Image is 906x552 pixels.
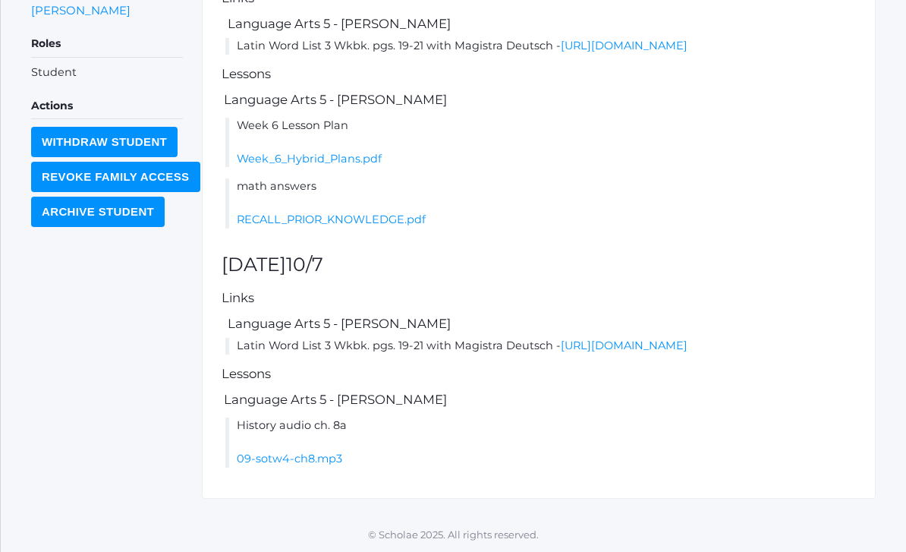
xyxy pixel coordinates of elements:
li: math answers [225,178,856,228]
a: RECALL_PRIOR_KNOWLEDGE.pdf [237,213,426,226]
li: Week 6 Lesson Plan [225,118,856,167]
h2: [DATE] [222,254,856,276]
li: Student [31,65,183,81]
h5: Language Arts 5 - [PERSON_NAME] [222,93,856,106]
h5: Links [222,291,856,304]
li: History audio ch. 8a [225,418,856,467]
a: [PERSON_NAME] [31,2,131,19]
h5: Lessons [222,67,856,80]
input: Archive Student [31,197,165,227]
a: Week_6_Hybrid_Plans.pdf [237,152,382,166]
span: 10/7 [286,253,323,276]
p: © Scholae 2025. All rights reserved. [1,528,906,543]
h5: Language Arts 5 - [PERSON_NAME] [225,17,856,30]
input: Withdraw Student [31,127,178,157]
h5: Roles [31,31,183,57]
a: [URL][DOMAIN_NAME] [561,39,687,52]
li: Latin Word List 3 Wkbk. pgs. 19-21 with Magistra Deutsch - [225,38,856,55]
a: 09-sotw4-ch8.mp3 [237,452,342,465]
h5: Language Arts 5 - [PERSON_NAME] [222,393,856,406]
li: Latin Word List 3 Wkbk. pgs. 19-21 with Magistra Deutsch - [225,338,856,355]
input: Revoke Family Access [31,162,200,192]
h5: Language Arts 5 - [PERSON_NAME] [225,317,856,330]
a: [URL][DOMAIN_NAME] [561,339,687,352]
h5: Lessons [222,367,856,380]
h5: Actions [31,93,183,119]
